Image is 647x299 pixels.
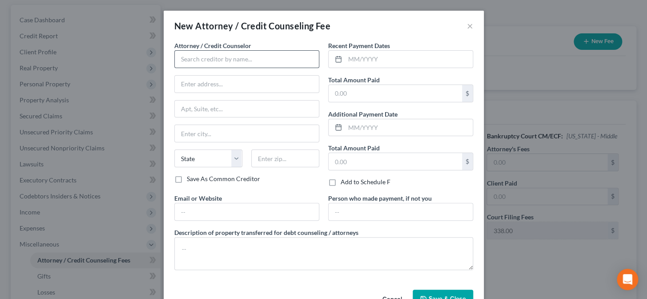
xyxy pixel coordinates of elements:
[174,228,358,237] label: Description of property transferred for debt counseling / attorneys
[174,194,222,203] label: Email or Website
[617,269,638,290] div: Open Intercom Messenger
[462,85,473,102] div: $
[329,85,462,102] input: 0.00
[251,149,319,167] input: Enter zip...
[328,41,390,50] label: Recent Payment Dates
[329,203,473,220] input: --
[175,101,319,117] input: Apt, Suite, etc...
[462,153,473,170] div: $
[328,143,380,153] label: Total Amount Paid
[467,20,473,31] button: ×
[187,174,260,183] label: Save As Common Creditor
[175,76,319,93] input: Enter address...
[328,109,398,119] label: Additional Payment Date
[345,119,473,136] input: MM/YYYY
[345,51,473,68] input: MM/YYYY
[175,203,319,220] input: --
[328,194,432,203] label: Person who made payment, if not you
[328,75,380,85] label: Total Amount Paid
[174,20,193,31] span: New
[175,125,319,142] input: Enter city...
[195,20,330,31] span: Attorney / Credit Counseling Fee
[174,42,251,49] span: Attorney / Credit Counselor
[174,50,319,68] input: Search creditor by name...
[341,178,390,186] label: Add to Schedule F
[329,153,462,170] input: 0.00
